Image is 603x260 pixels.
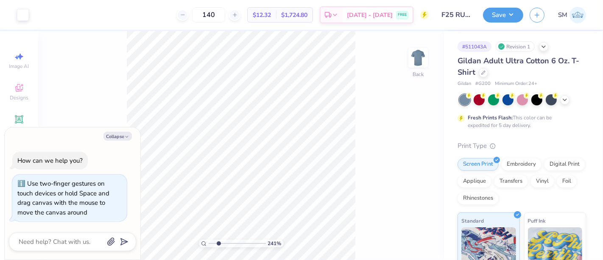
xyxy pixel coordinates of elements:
div: # 511043A [458,41,491,52]
span: Standard [461,216,484,225]
span: Puff Ink [528,216,546,225]
span: $12.32 [253,11,271,20]
div: Embroidery [501,158,542,171]
img: Shruthi Mohan [569,7,586,23]
div: How can we help you? [17,156,83,165]
div: Applique [458,175,491,188]
span: Designs [10,94,28,101]
div: Use two-finger gestures on touch devices or hold Space and drag canvas with the mouse to move the... [17,179,109,217]
div: Foil [557,175,577,188]
span: Gildan Adult Ultra Cotton 6 Oz. T-Shirt [458,56,579,77]
span: FREE [398,12,407,18]
span: Image AI [9,63,29,70]
div: This color can be expedited for 5 day delivery. [468,114,572,129]
span: Add Text [9,126,29,133]
span: Minimum Order: 24 + [495,80,537,88]
input: Untitled Design [435,6,477,23]
span: [DATE] - [DATE] [347,11,393,20]
a: SM [558,7,586,23]
span: # G200 [475,80,491,88]
span: 241 % [268,240,282,247]
div: Print Type [458,141,586,151]
div: Rhinestones [458,192,499,205]
span: SM [558,10,567,20]
img: Back [410,49,427,66]
div: Vinyl [530,175,554,188]
span: $1,724.80 [281,11,307,20]
button: Save [483,8,523,23]
div: Screen Print [458,158,499,171]
span: Gildan [458,80,471,88]
button: Collapse [103,132,132,141]
div: Revision 1 [496,41,535,52]
strong: Fresh Prints Flash: [468,114,513,121]
div: Digital Print [544,158,585,171]
div: Back [413,71,424,78]
input: – – [192,7,225,23]
div: Transfers [494,175,528,188]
